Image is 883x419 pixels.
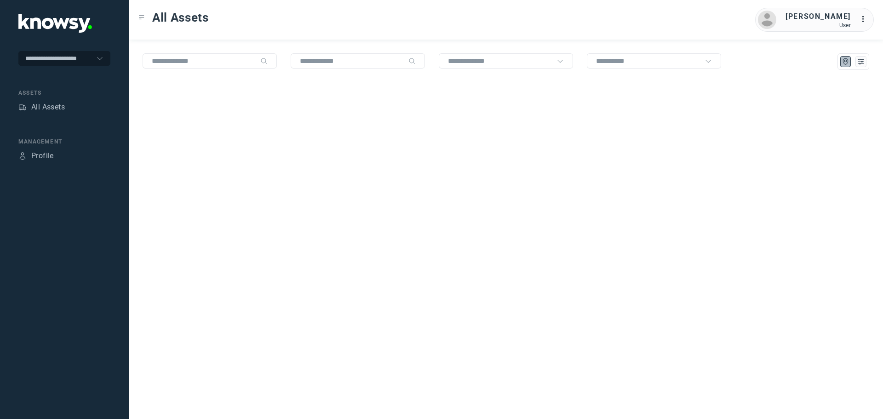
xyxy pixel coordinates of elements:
div: : [860,14,871,26]
div: All Assets [31,102,65,113]
a: ProfileProfile [18,150,54,161]
div: Search [260,57,268,65]
div: Assets [18,89,110,97]
div: : [860,14,871,25]
div: Toggle Menu [138,14,145,21]
div: User [786,22,851,29]
div: List [857,57,865,66]
div: Profile [31,150,54,161]
div: Profile [18,152,27,160]
div: Management [18,138,110,146]
img: Application Logo [18,14,92,33]
img: avatar.png [758,11,776,29]
a: AssetsAll Assets [18,102,65,113]
div: [PERSON_NAME] [786,11,851,22]
tspan: ... [860,16,870,23]
div: Search [408,57,416,65]
span: All Assets [152,9,209,26]
div: Assets [18,103,27,111]
div: Map [842,57,850,66]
